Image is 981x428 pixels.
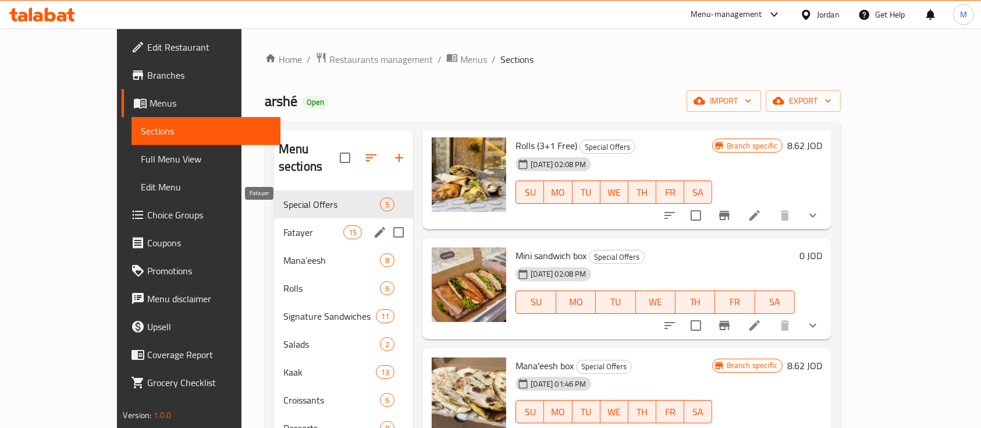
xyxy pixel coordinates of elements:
[771,312,799,339] button: delete
[691,8,762,22] div: Menu-management
[696,94,752,108] span: import
[600,293,631,310] span: TU
[492,52,496,66] li: /
[748,319,762,333] a: Edit menu item
[787,137,822,154] h6: 8.62 JOD
[775,94,831,108] span: export
[628,400,656,423] button: TH
[283,253,380,267] span: Mana’eesh
[283,197,380,211] span: Special Offers
[122,201,281,229] a: Choice Groups
[521,404,539,420] span: SU
[376,367,394,378] span: 13
[628,181,656,204] button: TH
[123,408,151,423] span: Version:
[371,224,389,241] button: edit
[274,330,414,358] div: Salads2
[265,88,297,114] span: arshé
[799,247,822,264] h6: 0 JOD
[516,247,587,264] span: Mini sandwich box
[544,181,572,204] button: MO
[122,61,281,89] a: Branches
[141,180,272,194] span: Edit Menu
[516,357,574,374] span: Mana'eesh box
[274,246,414,274] div: Mana’eesh8
[656,201,684,229] button: sort-choices
[274,302,414,330] div: Signature Sandwiches11
[806,208,820,222] svg: Show Choices
[380,197,394,211] div: items
[122,369,281,397] a: Grocery Checklist
[526,159,591,170] span: [DATE] 02:08 PM
[302,97,329,107] span: Open
[521,184,539,201] span: SU
[147,292,272,306] span: Menu disclaimer
[141,124,272,138] span: Sections
[576,360,632,374] div: Special Offers
[274,386,414,414] div: Croissants6
[357,144,385,172] span: Sort sections
[516,137,577,154] span: Rolls (3+1 Free)
[715,291,755,314] button: FR
[432,247,506,322] img: Mini sandwich box
[122,257,281,285] a: Promotions
[684,400,712,423] button: SA
[799,201,827,229] button: show more
[153,408,171,423] span: 1.0.0
[283,281,380,295] span: Rolls
[380,337,394,351] div: items
[684,203,708,228] span: Select to update
[329,52,433,66] span: Restaurants management
[150,96,272,110] span: Menus
[544,400,572,423] button: MO
[684,181,712,204] button: SA
[274,218,414,246] div: Fatayer15edit
[274,190,414,218] div: Special Offers5
[766,90,841,112] button: export
[283,365,376,379] div: Kaak
[689,404,708,420] span: SA
[438,52,442,66] li: /
[656,181,684,204] button: FR
[600,400,628,423] button: WE
[656,312,684,339] button: sort-choices
[748,208,762,222] a: Edit menu item
[147,264,272,278] span: Promotions
[500,52,534,66] span: Sections
[676,291,715,314] button: TH
[573,400,600,423] button: TU
[589,250,644,264] span: Special Offers
[680,293,710,310] span: TH
[122,33,281,61] a: Edit Restaurant
[526,379,591,390] span: [DATE] 01:46 PM
[446,52,487,67] a: Menus
[787,358,822,374] h6: 8.62 JOD
[432,137,506,212] img: Rolls (3+1 Free)
[147,236,272,250] span: Coupons
[636,291,676,314] button: WE
[302,95,329,109] div: Open
[147,376,272,390] span: Grocery Checklist
[279,140,340,175] h2: Menu sections
[605,184,624,201] span: WE
[799,312,827,339] button: show more
[689,184,708,201] span: SA
[381,255,394,266] span: 8
[960,8,967,21] span: M
[549,404,567,420] span: MO
[521,293,551,310] span: SU
[549,184,567,201] span: MO
[307,52,311,66] li: /
[516,181,544,204] button: SU
[577,360,631,373] span: Special Offers
[274,358,414,386] div: Kaak13
[147,40,272,54] span: Edit Restaurant
[265,52,302,66] a: Home
[600,181,628,204] button: WE
[141,152,272,166] span: Full Menu View
[755,291,795,314] button: SA
[806,319,820,333] svg: Show Choices
[283,309,376,323] span: Signature Sandwiches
